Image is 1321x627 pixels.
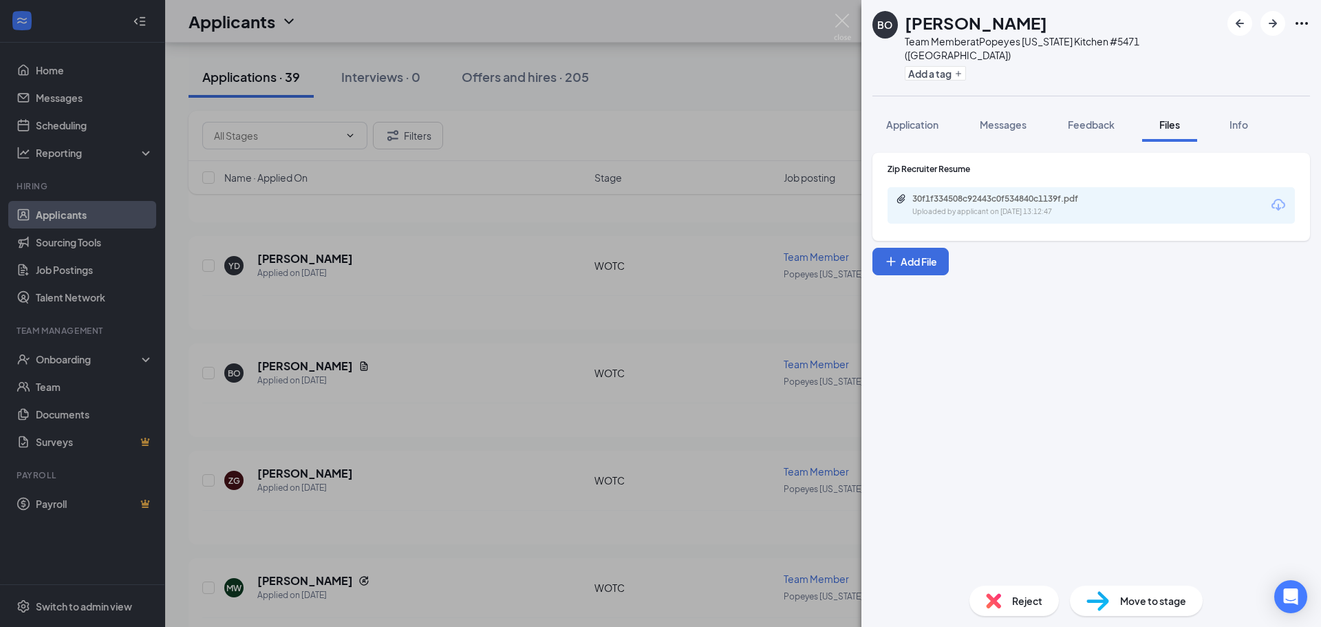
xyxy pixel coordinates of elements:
[1270,197,1287,213] svg: Download
[1274,580,1307,613] div: Open Intercom Messenger
[1068,118,1115,131] span: Feedback
[888,163,1295,175] div: Zip Recruiter Resume
[886,118,938,131] span: Application
[1159,118,1180,131] span: Files
[1232,15,1248,32] svg: ArrowLeftNew
[877,18,892,32] div: BO
[896,193,1119,217] a: Paperclip30f1f334508c92443c0f534840c1139f.pdfUploaded by applicant on [DATE] 13:12:47
[1227,11,1252,36] button: ArrowLeftNew
[912,206,1119,217] div: Uploaded by applicant on [DATE] 13:12:47
[905,11,1047,34] h1: [PERSON_NAME]
[905,34,1221,62] div: Team Member at Popeyes [US_STATE] Kitchen #5471 ([GEOGRAPHIC_DATA])
[1265,15,1281,32] svg: ArrowRight
[884,255,898,268] svg: Plus
[1260,11,1285,36] button: ArrowRight
[872,248,949,275] button: Add FilePlus
[896,193,907,204] svg: Paperclip
[980,118,1027,131] span: Messages
[905,66,966,81] button: PlusAdd a tag
[1012,593,1042,608] span: Reject
[1120,593,1186,608] span: Move to stage
[912,193,1105,204] div: 30f1f334508c92443c0f534840c1139f.pdf
[1229,118,1248,131] span: Info
[1293,15,1310,32] svg: Ellipses
[954,70,963,78] svg: Plus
